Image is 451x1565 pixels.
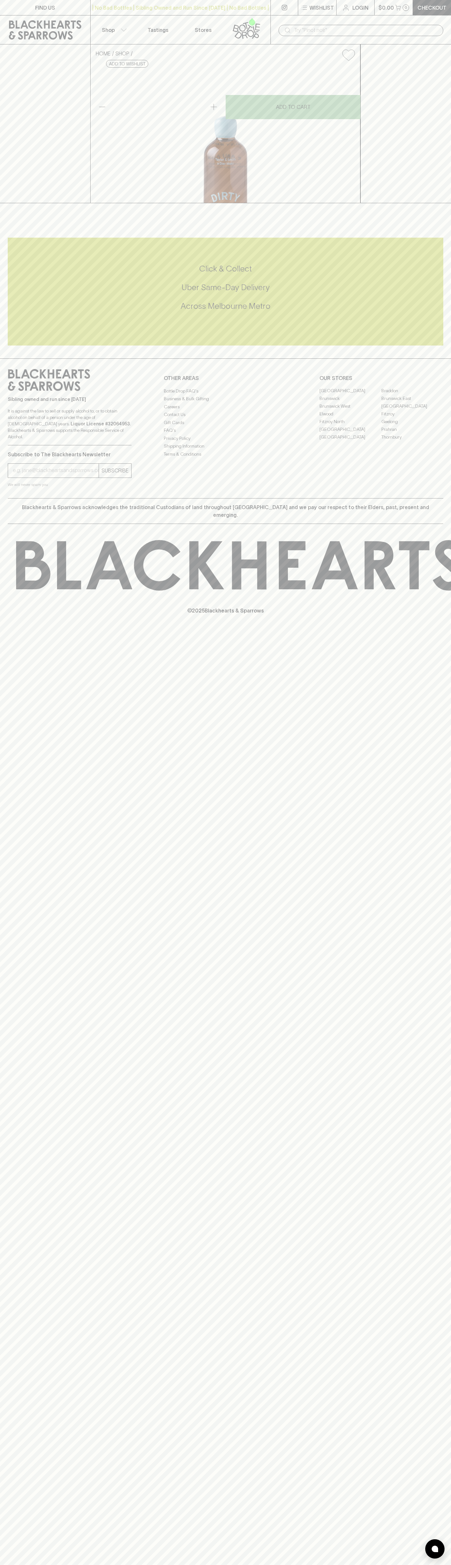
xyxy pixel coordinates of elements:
[115,51,129,56] a: SHOP
[181,15,226,44] a: Stores
[135,15,181,44] a: Tastings
[102,26,115,34] p: Shop
[381,387,443,395] a: Braddon
[381,433,443,441] a: Thornbury
[8,282,443,293] h5: Uber Same-Day Delivery
[35,4,55,12] p: FIND US
[381,426,443,433] a: Prahran
[319,403,381,410] a: Brunswick West
[319,374,443,382] p: OUR STORES
[13,503,438,519] p: Blackhearts & Sparrows acknowledges the traditional Custodians of land throughout [GEOGRAPHIC_DAT...
[164,442,288,450] a: Shipping Information
[381,395,443,403] a: Brunswick East
[195,26,211,34] p: Stores
[102,467,129,474] p: SUBSCRIBE
[352,4,368,12] p: Login
[8,481,132,488] p: We will never spam you
[319,410,381,418] a: Elwood
[319,433,381,441] a: [GEOGRAPHIC_DATA]
[164,374,288,382] p: OTHER AREAS
[417,4,446,12] p: Checkout
[164,395,288,403] a: Business & Bulk Gifting
[164,434,288,442] a: Privacy Policy
[8,263,443,274] h5: Click & Collect
[276,103,310,111] p: ADD TO CART
[164,387,288,395] a: Bottle Drop FAQ's
[381,403,443,410] a: [GEOGRAPHIC_DATA]
[96,51,111,56] a: HOME
[106,60,148,68] button: Add to wishlist
[91,15,136,44] button: Shop
[226,95,360,119] button: ADD TO CART
[319,426,381,433] a: [GEOGRAPHIC_DATA]
[8,451,132,458] p: Subscribe to The Blackhearts Newsletter
[319,395,381,403] a: Brunswick
[309,4,334,12] p: Wishlist
[381,410,443,418] a: Fitzroy
[319,418,381,426] a: Fitzroy North
[148,26,168,34] p: Tastings
[8,408,132,440] p: It is against the law to sell or supply alcohol to, or to obtain alcohol on behalf of a person un...
[378,4,394,12] p: $0.00
[319,387,381,395] a: [GEOGRAPHIC_DATA]
[8,238,443,346] div: Call to action block
[164,403,288,411] a: Careers
[13,465,99,476] input: e.g. jane@blackheartsandsparrows.com.au
[164,419,288,426] a: Gift Cards
[294,25,438,35] input: Try "Pinot noir"
[99,464,131,478] button: SUBSCRIBE
[164,427,288,434] a: FAQ's
[340,47,358,63] button: Add to wishlist
[432,1546,438,1552] img: bubble-icon
[381,418,443,426] a: Geelong
[164,411,288,419] a: Contact Us
[8,396,132,403] p: Sibling owned and run since [DATE]
[91,66,360,203] img: 18533.png
[71,421,130,426] strong: Liquor License #32064953
[8,301,443,311] h5: Across Melbourne Metro
[405,6,407,9] p: 0
[164,450,288,458] a: Terms & Conditions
